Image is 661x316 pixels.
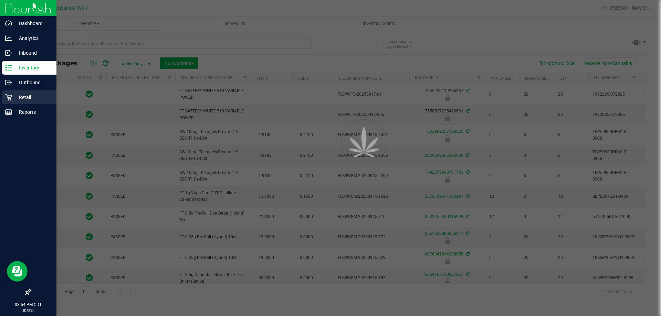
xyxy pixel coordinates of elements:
[3,302,53,308] p: 03:54 PM CDT
[12,49,53,57] p: Inbound
[12,93,53,101] p: Retail
[12,34,53,42] p: Analytics
[7,261,28,282] iframe: Resource center
[5,35,12,42] inline-svg: Analytics
[5,20,12,27] inline-svg: Dashboard
[12,19,53,28] p: Dashboard
[12,108,53,116] p: Reports
[3,308,53,313] p: [DATE]
[5,50,12,56] inline-svg: Inbound
[5,79,12,86] inline-svg: Outbound
[12,78,53,87] p: Outbound
[12,64,53,72] p: Inventory
[5,64,12,71] inline-svg: Inventory
[5,109,12,116] inline-svg: Reports
[5,94,12,101] inline-svg: Retail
